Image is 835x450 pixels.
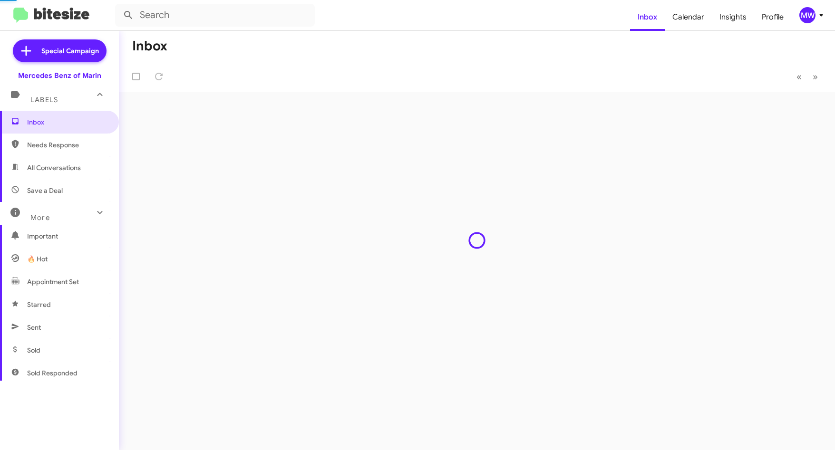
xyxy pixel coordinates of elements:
span: « [796,71,802,83]
span: Starred [27,300,51,309]
span: Inbox [27,117,108,127]
nav: Page navigation example [791,67,824,86]
span: All Conversations [27,163,81,172]
span: Appointment Set [27,277,79,287]
span: Save a Deal [27,186,63,195]
h1: Inbox [132,38,167,54]
span: Important [27,231,108,241]
input: Search [115,4,315,27]
a: Profile [754,3,791,31]
a: Special Campaign [13,39,107,62]
span: Labels [30,96,58,104]
span: Sent [27,323,41,332]
span: Sold [27,345,40,355]
div: Mercedes Benz of Marin [18,71,101,80]
span: Special Campaign [41,46,99,56]
span: 🔥 Hot [27,254,48,264]
button: Next [807,67,824,86]
a: Calendar [665,3,712,31]
a: Insights [712,3,754,31]
span: Sold Responded [27,368,78,378]
span: More [30,213,50,222]
span: Needs Response [27,140,108,150]
a: Inbox [630,3,665,31]
span: » [813,71,818,83]
button: MW [791,7,825,23]
button: Previous [791,67,807,86]
div: MW [799,7,816,23]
